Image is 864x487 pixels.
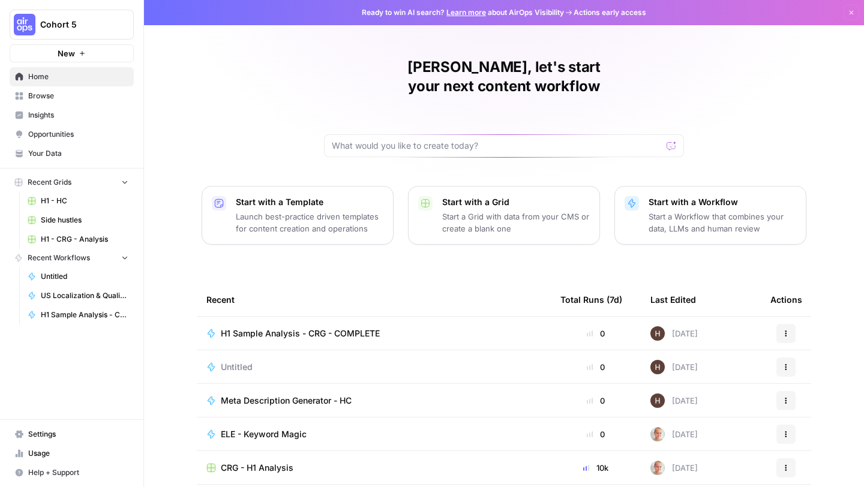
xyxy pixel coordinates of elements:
a: Browse [10,86,134,106]
p: Launch best-practice driven templates for content creation and operations [236,211,383,235]
a: US Localization & Quality Check [22,286,134,305]
button: Workspace: Cohort 5 [10,10,134,40]
a: Meta Description Generator - HC [206,395,541,407]
span: Recent Grids [28,177,71,188]
a: Settings [10,425,134,444]
button: Help + Support [10,463,134,482]
span: H1 - CRG - Analysis [41,234,128,245]
a: Your Data [10,144,134,163]
div: Last Edited [650,283,696,316]
button: Recent Workflows [10,249,134,267]
div: [DATE] [650,360,698,374]
span: Help + Support [28,467,128,478]
span: H1 - HC [41,196,128,206]
a: H1 - CRG - Analysis [22,230,134,249]
span: Browse [28,91,128,101]
a: Untitled [22,267,134,286]
a: H1 - HC [22,191,134,211]
span: Opportunities [28,129,128,140]
button: New [10,44,134,62]
div: [DATE] [650,427,698,441]
div: 0 [560,428,631,440]
img: 436bim7ufhw3ohwxraeybzubrpb8 [650,393,665,408]
div: [DATE] [650,326,698,341]
span: CRG - H1 Analysis [221,462,293,474]
div: [DATE] [650,461,698,475]
span: Meta Description Generator - HC [221,395,352,407]
a: ELE - Keyword Magic [206,428,541,440]
p: Start with a Workflow [649,196,796,208]
a: Home [10,67,134,86]
span: Ready to win AI search? about AirOps Visibility [362,7,564,18]
p: Start a Grid with data from your CMS or create a blank one [442,211,590,235]
span: Actions early access [574,7,646,18]
span: New [58,47,75,59]
button: Start with a WorkflowStart a Workflow that combines your data, LLMs and human review [614,186,806,245]
img: tzy1lhuh9vjkl60ica9oz7c44fpn [650,427,665,441]
span: Insights [28,110,128,121]
span: Your Data [28,148,128,159]
p: Start with a Grid [442,196,590,208]
div: Actions [770,283,802,316]
div: Recent [206,283,541,316]
span: Usage [28,448,128,459]
span: ELE - Keyword Magic [221,428,307,440]
span: Untitled [221,361,253,373]
span: Settings [28,429,128,440]
span: Cohort 5 [40,19,113,31]
div: 0 [560,361,631,373]
img: Cohort 5 Logo [14,14,35,35]
button: Recent Grids [10,173,134,191]
a: Usage [10,444,134,463]
a: H1 Sample Analysis - CRG - COMPLETE [206,327,541,339]
a: Side hustles [22,211,134,230]
span: H1 Sample Analysis - CRG - COMPLETE [41,309,128,320]
div: 0 [560,395,631,407]
a: H1 Sample Analysis - CRG - COMPLETE [22,305,134,324]
div: 10k [560,462,631,474]
img: 436bim7ufhw3ohwxraeybzubrpb8 [650,326,665,341]
span: Untitled [41,271,128,282]
h1: [PERSON_NAME], let's start your next content workflow [324,58,684,96]
span: US Localization & Quality Check [41,290,128,301]
a: Opportunities [10,125,134,144]
p: Start with a Template [236,196,383,208]
span: Side hustles [41,215,128,226]
button: Start with a GridStart a Grid with data from your CMS or create a blank one [408,186,600,245]
a: Insights [10,106,134,125]
button: Start with a TemplateLaunch best-practice driven templates for content creation and operations [202,186,394,245]
span: Recent Workflows [28,252,90,263]
span: H1 Sample Analysis - CRG - COMPLETE [221,327,380,339]
p: Start a Workflow that combines your data, LLMs and human review [649,211,796,235]
div: [DATE] [650,393,698,408]
a: Untitled [206,361,541,373]
img: tzy1lhuh9vjkl60ica9oz7c44fpn [650,461,665,475]
a: CRG - H1 Analysis [206,462,541,474]
input: What would you like to create today? [332,140,662,152]
div: Total Runs (7d) [560,283,622,316]
div: 0 [560,327,631,339]
span: Home [28,71,128,82]
a: Learn more [446,8,486,17]
img: 436bim7ufhw3ohwxraeybzubrpb8 [650,360,665,374]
